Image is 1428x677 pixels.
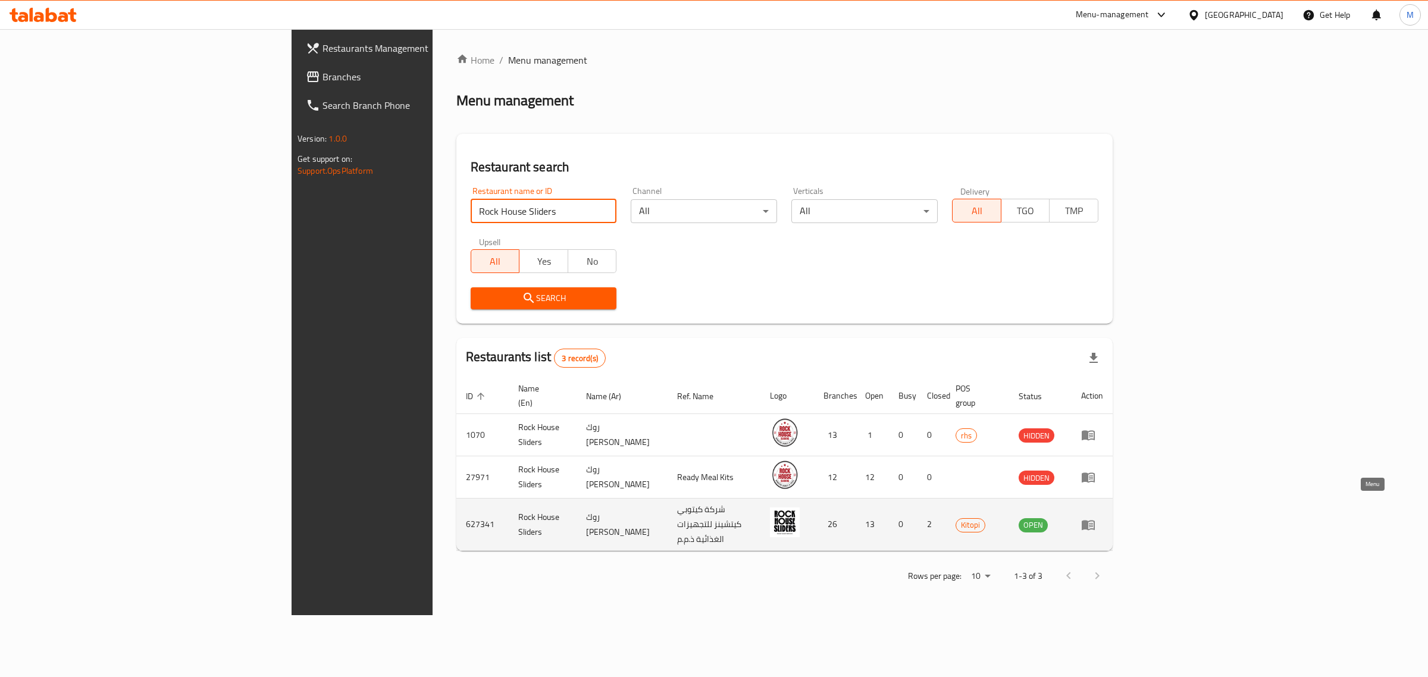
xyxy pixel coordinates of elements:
button: TMP [1049,199,1098,222]
div: Rows per page: [966,568,995,585]
td: 12 [814,456,856,499]
div: Menu [1081,470,1103,484]
span: Name (En) [518,381,562,410]
td: 26 [814,499,856,551]
div: [GEOGRAPHIC_DATA] [1205,8,1283,21]
span: All [957,202,997,220]
p: Rows per page: [908,569,962,584]
div: All [631,199,777,223]
td: 1 [856,414,889,456]
a: Search Branch Phone [296,91,530,120]
div: Menu-management [1076,8,1149,22]
span: TMP [1054,202,1094,220]
td: 0 [889,499,917,551]
th: Busy [889,378,917,414]
h2: Menu management [456,91,574,110]
span: Search [480,291,607,306]
span: TGO [1006,202,1045,220]
td: 0 [917,456,946,499]
td: 0 [889,414,917,456]
span: POS group [956,381,995,410]
input: Search for restaurant name or ID.. [471,199,617,223]
span: Kitopi [956,518,985,532]
img: Rock House Sliders [770,418,800,447]
span: 3 record(s) [555,353,605,364]
span: Name (Ar) [586,389,637,403]
td: روك [PERSON_NAME] [577,414,668,456]
a: Restaurants Management [296,34,530,62]
p: 1-3 of 3 [1014,569,1042,584]
span: Yes [524,253,563,270]
td: Rock House Sliders [509,456,577,499]
button: All [952,199,1001,222]
td: Rock House Sliders [509,499,577,551]
h2: Restaurants list [466,348,606,368]
span: Search Branch Phone [322,98,521,112]
span: All [476,253,515,270]
div: Menu [1081,428,1103,442]
span: Version: [297,131,327,146]
th: Branches [814,378,856,414]
button: All [471,249,520,273]
span: rhs [956,429,976,443]
td: روك [PERSON_NAME] [577,456,668,499]
table: enhanced table [456,378,1113,551]
button: TGO [1001,199,1050,222]
td: شركة كيتوبي كيتشينز للتجهيزات الغذائية ذ.م.م [668,499,760,551]
img: Rock House Sliders [770,507,800,537]
img: Rock House Sliders [770,460,800,490]
div: All [791,199,938,223]
th: Open [856,378,889,414]
a: Support.OpsPlatform [297,163,373,178]
td: 13 [856,499,889,551]
td: Ready Meal Kits [668,456,760,499]
nav: breadcrumb [456,53,1113,67]
td: 0 [889,456,917,499]
span: M [1407,8,1414,21]
div: OPEN [1019,518,1048,532]
span: Status [1019,389,1057,403]
button: Search [471,287,617,309]
div: Export file [1079,344,1108,372]
button: Yes [519,249,568,273]
label: Upsell [479,237,501,246]
td: 13 [814,414,856,456]
td: Rock House Sliders [509,414,577,456]
span: Branches [322,70,521,84]
th: Logo [760,378,814,414]
span: 1.0.0 [328,131,347,146]
span: HIDDEN [1019,429,1054,443]
span: Ref. Name [677,389,729,403]
td: 0 [917,414,946,456]
th: Closed [917,378,946,414]
h2: Restaurant search [471,158,1098,176]
td: 12 [856,456,889,499]
th: Action [1072,378,1113,414]
span: Get support on: [297,151,352,167]
td: روك [PERSON_NAME] [577,499,668,551]
span: Restaurants Management [322,41,521,55]
span: No [573,253,612,270]
label: Delivery [960,187,990,195]
td: 2 [917,499,946,551]
button: No [568,249,617,273]
span: HIDDEN [1019,471,1054,485]
span: Menu management [508,53,587,67]
a: Branches [296,62,530,91]
span: ID [466,389,488,403]
span: OPEN [1019,518,1048,532]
